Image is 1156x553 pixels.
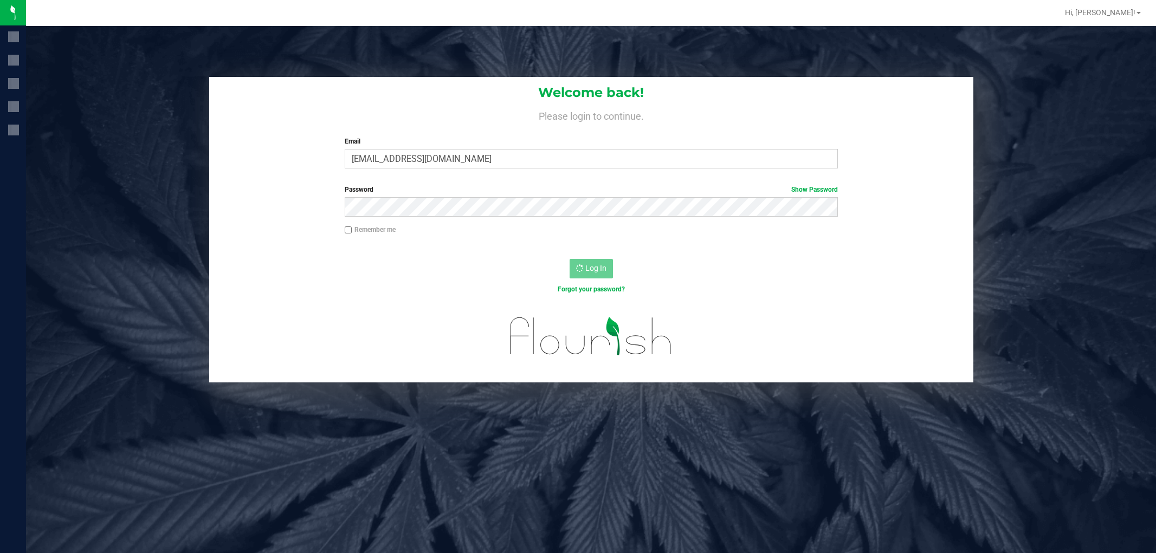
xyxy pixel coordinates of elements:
span: Log In [585,264,606,272]
h4: Please login to continue. [209,108,973,121]
span: Hi, [PERSON_NAME]! [1065,8,1135,17]
a: Show Password [791,186,838,193]
label: Remember me [345,225,396,235]
input: Remember me [345,226,352,234]
img: flourish_logo.svg [495,305,687,367]
label: Email [345,136,838,146]
h1: Welcome back! [209,86,973,100]
button: Log In [570,259,613,278]
a: Forgot your password? [558,285,625,293]
span: Password [345,186,373,193]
